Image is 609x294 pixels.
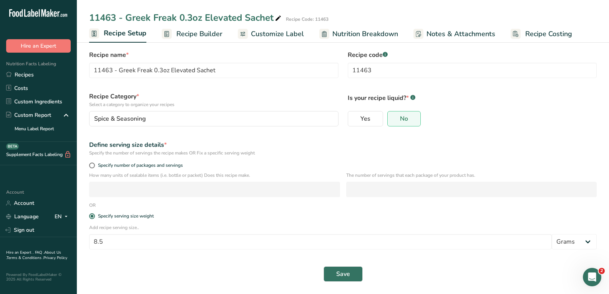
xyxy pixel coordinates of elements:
[89,25,146,43] a: Recipe Setup
[89,111,339,126] button: Spice & Seasoning
[162,25,222,43] a: Recipe Builder
[332,29,398,39] span: Nutrition Breakdown
[6,111,51,119] div: Custom Report
[89,63,339,78] input: Type your recipe name here
[6,143,19,149] div: BETA
[426,29,495,39] span: Notes & Attachments
[7,255,43,261] a: Terms & Conditions .
[89,50,339,60] label: Recipe name
[89,149,597,156] div: Specify the number of servings the recipe makes OR Fix a specific serving weight
[413,25,495,43] a: Notes & Attachments
[348,92,597,103] p: Is your recipe liquid?
[6,39,71,53] button: Hire an Expert
[6,250,61,261] a: About Us .
[251,29,304,39] span: Customize Label
[89,11,283,25] div: 11463 - Greek Freak 0.3oz Elevated Sachet
[55,212,71,221] div: EN
[98,213,154,219] div: Specify serving size weight
[104,28,146,38] span: Recipe Setup
[6,272,71,282] div: Powered By FoodLabelMaker © 2025 All Rights Reserved
[583,268,601,286] iframe: Intercom live chat
[89,92,339,108] label: Recipe Category
[176,29,222,39] span: Recipe Builder
[85,202,100,209] div: OR
[360,115,370,123] span: Yes
[89,101,339,108] p: Select a category to organize your recipes
[43,255,67,261] a: Privacy Policy
[324,266,363,282] button: Save
[336,269,350,279] span: Save
[319,25,398,43] a: Nutrition Breakdown
[348,63,597,78] input: Type your recipe code here
[238,25,304,43] a: Customize Label
[525,29,572,39] span: Recipe Costing
[346,172,597,179] p: The number of servings that each package of your product has.
[89,234,552,249] input: Type your serving size here
[599,268,605,274] span: 2
[35,250,44,255] a: FAQ .
[94,114,146,123] span: Spice & Seasoning
[6,250,33,255] a: Hire an Expert .
[89,140,597,149] div: Define serving size details
[95,163,183,168] span: Specify number of packages and servings
[89,172,340,179] p: How many units of sealable items (i.e. bottle or packet) Does this recipe make.
[286,16,329,23] div: Recipe Code: 11463
[511,25,572,43] a: Recipe Costing
[348,50,597,60] label: Recipe code
[89,224,597,231] p: Add recipe serving size..
[400,115,408,123] span: No
[6,210,39,223] a: Language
